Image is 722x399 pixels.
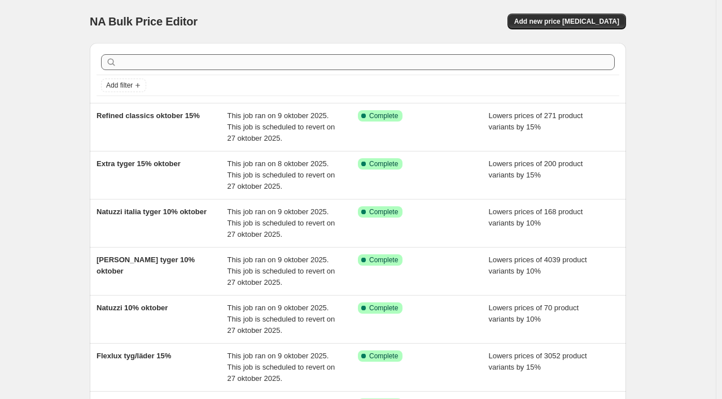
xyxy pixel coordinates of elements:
span: Complete [369,352,398,361]
span: Lowers prices of 168 product variants by 10% [489,207,583,227]
span: Lowers prices of 271 product variants by 15% [489,111,583,131]
span: Complete [369,159,398,168]
span: Add filter [106,81,133,90]
span: This job ran on 9 oktober 2025. This job is scheduled to revert on 27 oktober 2025. [227,207,335,238]
span: Refined classics oktober 15% [97,111,200,120]
span: Natuzzi 10% oktober [97,303,168,312]
span: This job ran on 8 oktober 2025. This job is scheduled to revert on 27 oktober 2025. [227,159,335,190]
span: Complete [369,111,398,120]
span: Lowers prices of 4039 product variants by 10% [489,255,587,275]
span: This job ran on 9 oktober 2025. This job is scheduled to revert on 27 oktober 2025. [227,255,335,287]
span: [PERSON_NAME] tyger 10% oktober [97,255,195,275]
span: NA Bulk Price Editor [90,15,198,28]
button: Add new price [MEDICAL_DATA] [507,14,626,29]
span: Lowers prices of 200 product variants by 15% [489,159,583,179]
span: Add new price [MEDICAL_DATA] [514,17,619,26]
span: Complete [369,255,398,264]
span: Flexlux tyg/läder 15% [97,352,171,360]
span: Complete [369,303,398,313]
span: This job ran on 9 oktober 2025. This job is scheduled to revert on 27 oktober 2025. [227,352,335,383]
span: Complete [369,207,398,216]
span: This job ran on 9 oktober 2025. This job is scheduled to revert on 27 oktober 2025. [227,303,335,335]
span: Lowers prices of 3052 product variants by 15% [489,352,587,371]
span: Lowers prices of 70 product variants by 10% [489,303,579,323]
span: Extra tyger 15% oktober [97,159,181,168]
span: This job ran on 9 oktober 2025. This job is scheduled to revert on 27 oktober 2025. [227,111,335,142]
span: Natuzzi italia tyger 10% oktober [97,207,207,216]
button: Add filter [101,79,146,92]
